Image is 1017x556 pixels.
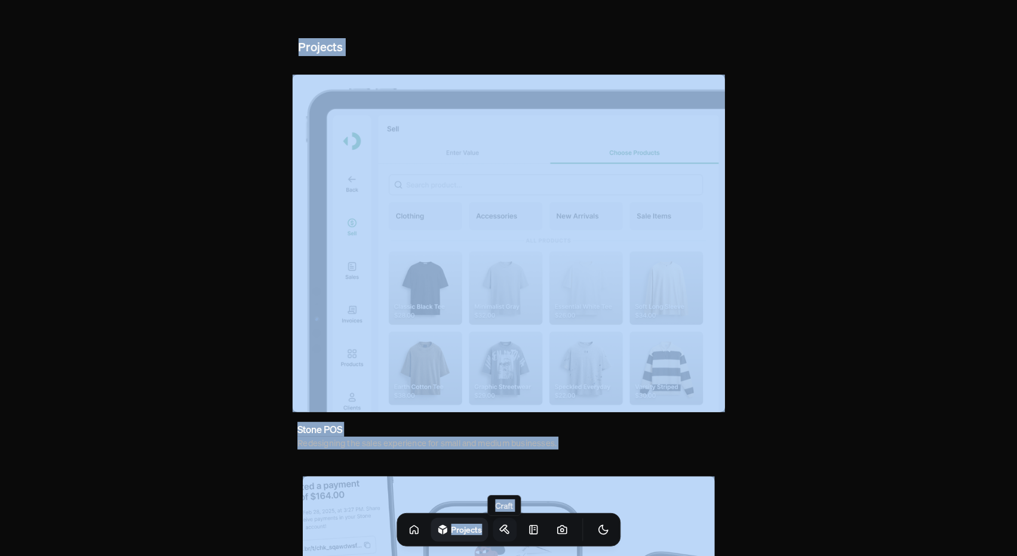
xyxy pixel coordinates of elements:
h4: Redesigning the sales experience for small and medium businesses. [297,437,557,450]
h2: Projects [299,38,343,56]
a: Projects [431,518,488,542]
h1: Projects [451,524,482,535]
h3: Stone POS [297,422,342,437]
span: Craft [495,500,513,511]
a: Stone POSRedesigning the sales experience for small and medium businesses. [292,417,561,455]
button: Toggle Theme [591,518,615,542]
